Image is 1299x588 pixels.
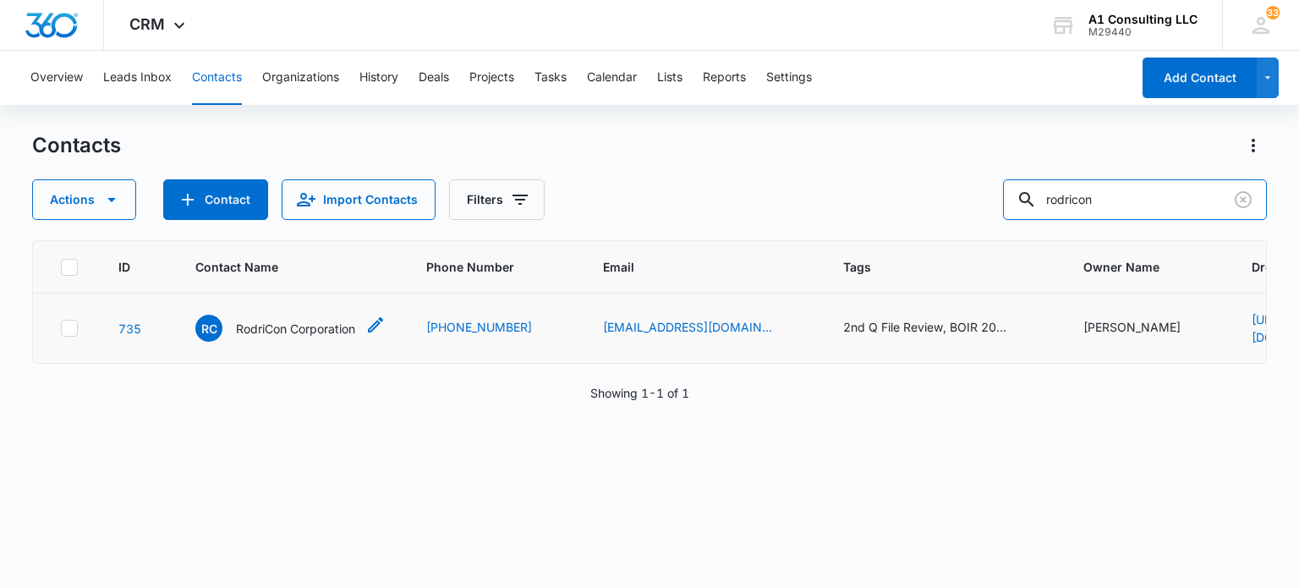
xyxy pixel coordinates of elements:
button: Contacts [192,51,242,105]
span: 33 [1266,6,1280,19]
div: Contact Name - RodriCon Corporation - Select to Edit Field [195,315,386,342]
button: Add Contact [1143,58,1257,98]
div: Tags - 2nd Q File Review, BOIR 2024, DOT/MC Client, LOYALTY CLIENT, NJ IRP CONFIGURATION, Spanish... [843,318,1043,338]
span: Contact Name [195,258,361,276]
span: Tags [843,258,1018,276]
button: Import Contacts [282,179,436,220]
div: Owner Name - Argelis Rodriguez - Select to Edit Field [1083,318,1211,338]
button: Calendar [587,51,637,105]
button: Tasks [534,51,567,105]
div: Email - argelisbrc1@gmail.com - Select to Edit Field [603,318,803,338]
button: Actions [1240,132,1267,159]
span: RC [195,315,222,342]
div: account id [1088,26,1198,38]
button: Settings [766,51,812,105]
button: Organizations [262,51,339,105]
button: Clear [1230,186,1257,213]
div: notifications count [1266,6,1280,19]
button: Add Contact [163,179,268,220]
a: [EMAIL_ADDRESS][DOMAIN_NAME] [603,318,772,336]
button: Filters [449,179,545,220]
span: ID [118,258,130,276]
div: Phone Number - 9082664501 - Select to Edit Field [426,318,562,338]
input: Search Contacts [1003,179,1267,220]
h1: Contacts [32,133,121,158]
button: Deals [419,51,449,105]
div: account name [1088,13,1198,26]
a: [PHONE_NUMBER] [426,318,532,336]
a: Navigate to contact details page for RodriCon Corporation [118,321,141,336]
p: RodriCon Corporation [236,320,355,338]
div: 2nd Q File Review, BOIR 2024, DOT/MC Client, LOYALTY CLIENT, NJ IRP CONFIGURATION, Spanish [843,318,1012,336]
button: Actions [32,179,136,220]
button: Overview [30,51,83,105]
button: History [359,51,398,105]
button: Projects [469,51,514,105]
div: [PERSON_NAME] [1083,318,1181,336]
span: Owner Name [1083,258,1211,276]
button: Reports [703,51,746,105]
button: Lists [657,51,682,105]
span: Phone Number [426,258,562,276]
span: Email [603,258,778,276]
p: Showing 1-1 of 1 [590,384,689,402]
button: Leads Inbox [103,51,172,105]
span: CRM [129,15,165,33]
